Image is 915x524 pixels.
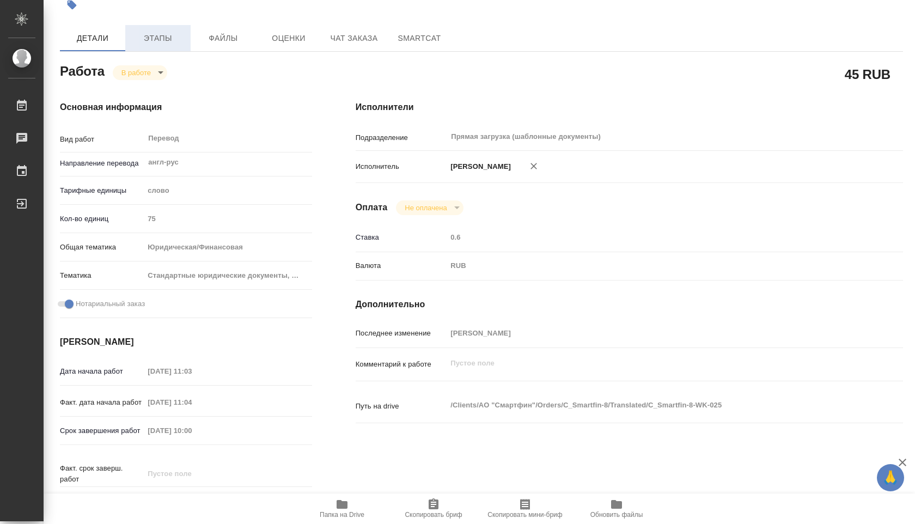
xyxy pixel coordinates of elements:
textarea: /Clients/АО "Смартфин"/Orders/C_Smartfin-8/Translated/C_Smartfin-8-WK-025 [447,396,857,415]
p: Последнее изменение [356,328,447,339]
p: Исполнитель [356,161,447,172]
input: Пустое поле [447,229,857,245]
button: Удалить исполнителя [522,154,546,178]
button: Скопировать мини-бриф [479,493,571,524]
input: ✎ Введи что-нибудь [144,493,239,509]
span: Файлы [197,32,249,45]
button: Не оплачена [401,203,450,212]
div: В работе [396,200,463,215]
div: В работе [113,65,167,80]
input: Пустое поле [447,325,857,341]
h2: Работа [60,60,105,80]
input: Пустое поле [144,423,239,438]
span: Обновить файлы [590,511,643,519]
p: Путь на drive [356,401,447,412]
p: Валюта [356,260,447,271]
span: Этапы [132,32,184,45]
p: Направление перевода [60,158,144,169]
input: Пустое поле [144,211,312,227]
input: Пустое поле [144,363,239,379]
span: 🙏 [881,466,900,489]
h4: Оплата [356,201,388,214]
p: Вид работ [60,134,144,145]
h2: 45 RUB [845,65,890,83]
button: Папка на Drive [296,493,388,524]
p: Тарифные единицы [60,185,144,196]
p: Ставка [356,232,447,243]
input: Пустое поле [144,394,239,410]
span: Детали [66,32,119,45]
button: 🙏 [877,464,904,491]
p: [PERSON_NAME] [447,161,511,172]
span: Скопировать бриф [405,511,462,519]
div: RUB [447,257,857,275]
span: Нотариальный заказ [76,298,145,309]
span: SmartCat [393,32,446,45]
h4: Основная информация [60,101,312,114]
div: слово [144,181,312,200]
p: Тематика [60,270,144,281]
div: Юридическая/Финансовая [144,238,312,257]
input: Пустое поле [144,466,239,482]
span: Чат заказа [328,32,380,45]
span: Скопировать мини-бриф [487,511,562,519]
h4: [PERSON_NAME] [60,336,312,349]
button: В работе [118,68,154,77]
p: Срок завершения работ [60,425,144,436]
p: Факт. дата начала работ [60,397,144,408]
h4: Исполнители [356,101,903,114]
p: Кол-во единиц [60,214,144,224]
span: Папка на Drive [320,511,364,519]
p: Факт. срок заверш. работ [60,463,144,485]
h4: Дополнительно [356,298,903,311]
div: Стандартные юридические документы, договоры, уставы [144,266,312,285]
span: Оценки [263,32,315,45]
p: Дата начала работ [60,366,144,377]
p: Общая тематика [60,242,144,253]
p: Комментарий к работе [356,359,447,370]
button: Скопировать бриф [388,493,479,524]
p: Подразделение [356,132,447,143]
button: Обновить файлы [571,493,662,524]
